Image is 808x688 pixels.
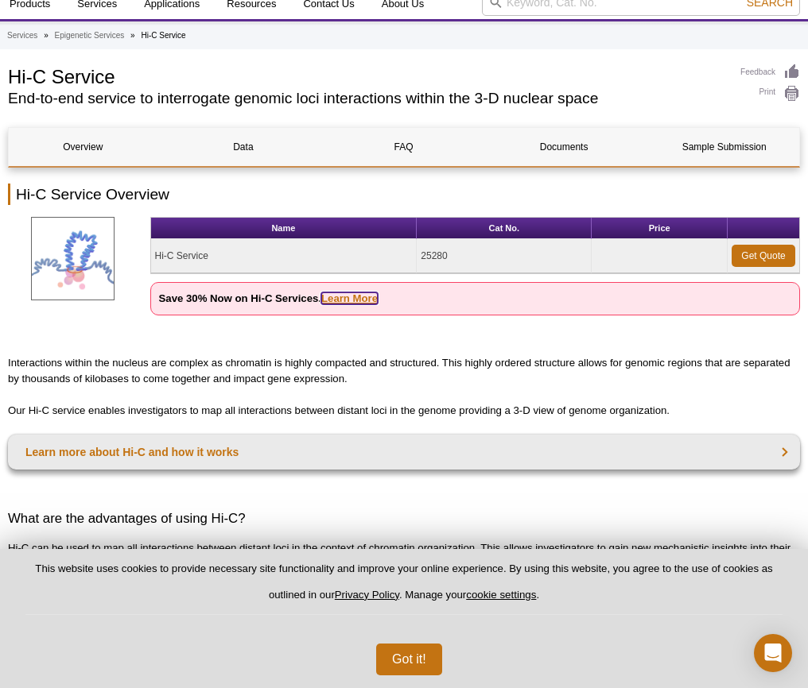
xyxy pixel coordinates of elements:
[466,589,536,601] button: cookie settings
[417,239,592,273] td: 25280
[54,29,124,43] a: Epigenetic Services
[9,128,157,166] a: Overview
[417,218,592,239] th: Cat No.
[8,435,800,470] a: Learn more about Hi-C and how it works
[7,29,37,43] a: Services
[130,31,135,40] li: »
[740,85,800,102] a: Print
[732,245,795,267] a: Get Quote
[8,64,724,87] h1: Hi-C Service
[376,644,442,675] button: Got it!
[8,403,800,419] p: Our Hi-C service enables investigators to map all interactions between distant loci in the genome...
[169,128,318,166] a: Data
[44,31,49,40] li: »
[141,31,185,40] li: Hi-C Service
[592,218,728,239] th: Price
[8,540,800,572] p: Hi-C can be used to map all interactions between distant loci in the context of chromatin organiz...
[650,128,798,166] a: Sample Submission
[8,184,800,205] h2: Hi-C Service Overview
[335,589,399,601] a: Privacy Policy
[740,64,800,81] a: Feedback
[31,217,115,300] img: Hi-C Service
[321,292,378,304] a: Learn More
[151,239,418,273] td: Hi-C Service
[329,128,478,166] a: FAQ
[8,509,800,528] h3: What are the advantages of using Hi-C?
[159,292,379,304] strong: Save 30% Now on Hi-C Services.
[8,91,724,106] h2: End-to-end service to interrogate genomic loci interactions within the 3-D nuclear space​
[8,355,800,387] p: Interactions within the nucleus are complex as chromatin is highly compacted and structured. This...
[490,128,639,166] a: Documents
[25,562,783,615] p: This website uses cookies to provide necessary site functionality and improve your online experie...
[151,218,418,239] th: Name
[754,634,792,672] div: Open Intercom Messenger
